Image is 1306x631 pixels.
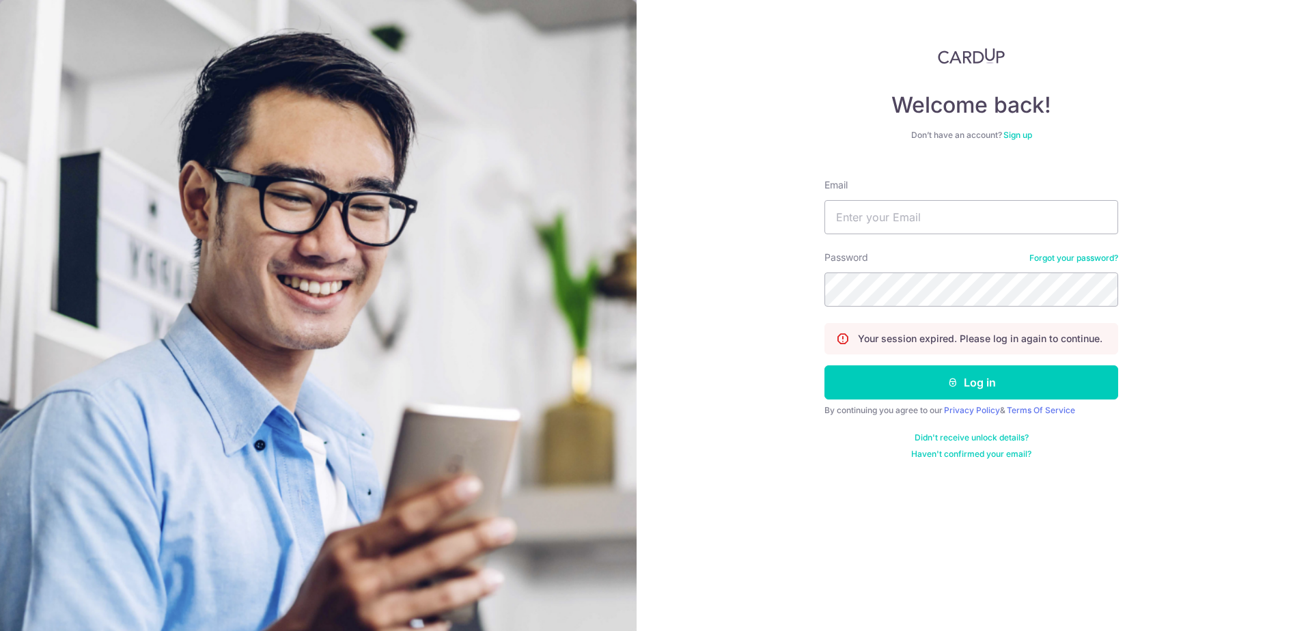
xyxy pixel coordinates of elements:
[824,130,1118,141] div: Don’t have an account?
[824,178,848,192] label: Email
[944,405,1000,415] a: Privacy Policy
[911,449,1031,460] a: Haven't confirmed your email?
[1003,130,1032,140] a: Sign up
[938,48,1005,64] img: CardUp Logo
[858,332,1102,346] p: Your session expired. Please log in again to continue.
[824,405,1118,416] div: By continuing you agree to our &
[1029,253,1118,264] a: Forgot your password?
[824,365,1118,399] button: Log in
[824,92,1118,119] h4: Welcome back!
[915,432,1029,443] a: Didn't receive unlock details?
[824,251,868,264] label: Password
[1007,405,1075,415] a: Terms Of Service
[31,10,59,22] span: Help
[824,200,1118,234] input: Enter your Email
